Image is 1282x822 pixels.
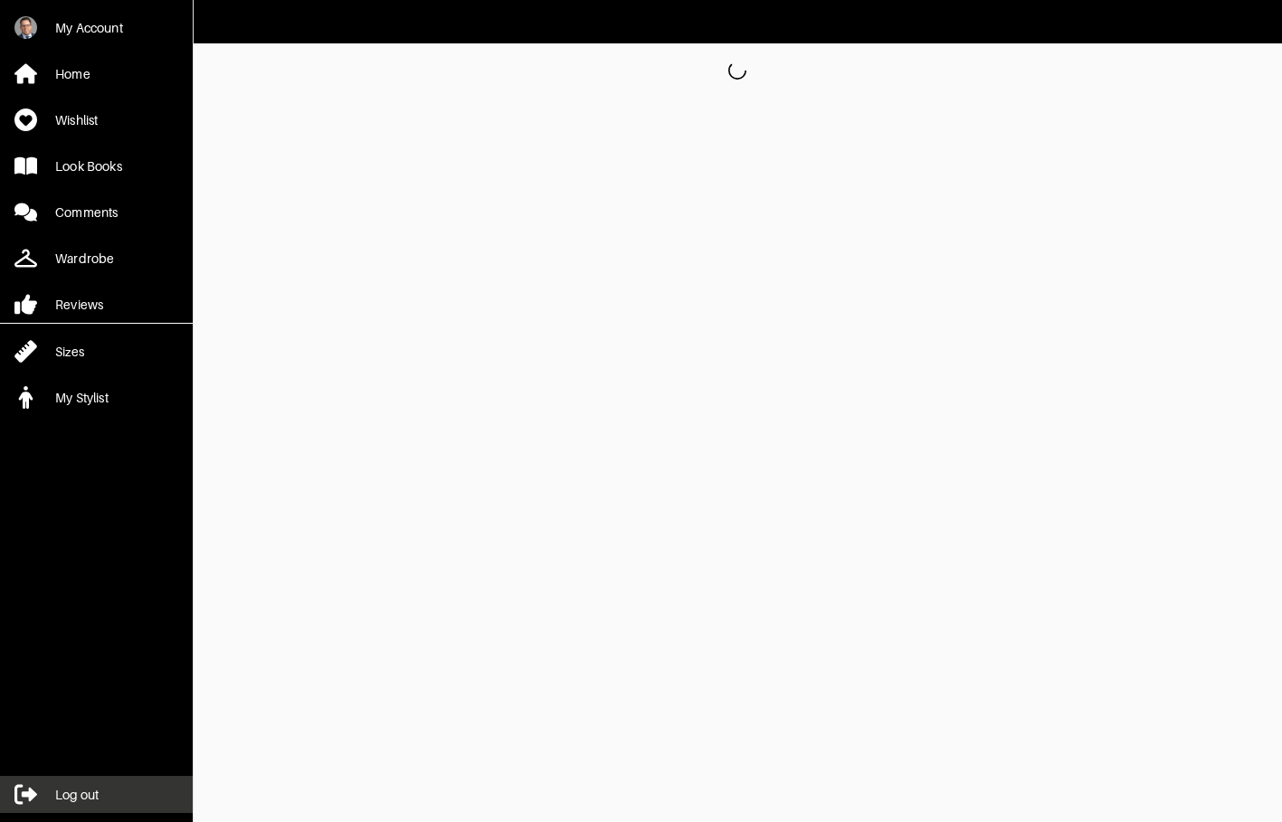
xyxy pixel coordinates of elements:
[55,786,99,804] div: Log out
[55,111,98,129] div: Wishlist
[55,19,123,37] div: My Account
[55,250,114,268] div: Wardrobe
[55,65,90,83] div: Home
[55,203,118,222] div: Comments
[55,296,103,314] div: Reviews
[55,389,109,407] div: My Stylist
[14,16,37,39] img: kXHdGJWFc7tRTJwfKsSQ1uU9
[55,157,122,175] div: Look Books
[55,343,84,361] div: Sizes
